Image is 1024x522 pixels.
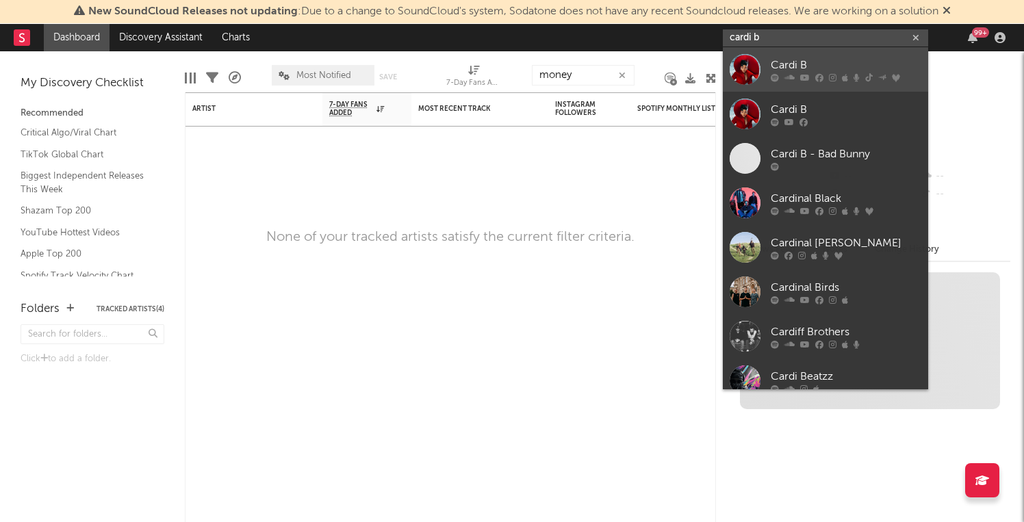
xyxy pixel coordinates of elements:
[88,6,938,17] span: : Due to a change to SoundCloud's system, Sodatone does not have any recent Soundcloud releases. ...
[21,351,164,367] div: Click to add a folder.
[329,101,373,117] span: 7-Day Fans Added
[21,105,164,122] div: Recommended
[972,27,989,38] div: 99 +
[21,225,151,240] a: YouTube Hottest Videos
[771,368,921,384] div: Cardi Beatzz
[21,75,164,92] div: My Discovery Checklist
[21,168,151,196] a: Biggest Independent Releases This Week
[771,57,921,73] div: Cardi B
[555,101,603,117] div: Instagram Followers
[21,246,151,261] a: Apple Top 200
[637,105,740,113] div: Spotify Monthly Listeners
[206,58,218,98] div: Filters
[21,125,151,140] a: Critical Algo/Viral Chart
[968,32,977,43] button: 99+
[229,58,241,98] div: A&R Pipeline
[723,314,928,358] a: Cardiff Brothers
[379,73,397,81] button: Save
[446,75,501,92] div: 7-Day Fans Added (7-Day Fans Added)
[97,306,164,313] button: Tracked Artists(4)
[723,92,928,136] a: Cardi B
[266,229,635,246] div: None of your tracked artists satisfy the current filter criteria.
[44,24,110,51] a: Dashboard
[296,71,351,80] span: Most Notified
[771,235,921,251] div: Cardinal [PERSON_NAME]
[943,6,951,17] span: Dismiss
[771,190,921,207] div: Cardinal Black
[919,168,1010,185] div: --
[21,301,60,317] div: Folders
[21,147,151,162] a: TikTok Global Chart
[771,101,921,118] div: Cardi B
[723,181,928,225] a: Cardinal Black
[771,146,921,162] div: Cardi B - Bad Bunny
[192,105,295,113] div: Artist
[110,24,212,51] a: Discovery Assistant
[723,358,928,403] a: Cardi Beatzz
[723,136,928,181] a: Cardi B - Bad Bunny
[723,270,928,314] a: Cardinal Birds
[771,324,921,340] div: Cardiff Brothers
[212,24,259,51] a: Charts
[418,105,521,113] div: Most Recent Track
[21,324,164,344] input: Search for folders...
[771,279,921,296] div: Cardinal Birds
[21,268,151,283] a: Spotify Track Velocity Chart
[21,203,151,218] a: Shazam Top 200
[723,225,928,270] a: Cardinal [PERSON_NAME]
[919,185,1010,203] div: --
[88,6,298,17] span: New SoundCloud Releases not updating
[446,58,501,98] div: 7-Day Fans Added (7-Day Fans Added)
[532,65,635,86] input: Search...
[185,58,196,98] div: Edit Columns
[723,47,928,92] a: Cardi B
[723,29,928,47] input: Search for artists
